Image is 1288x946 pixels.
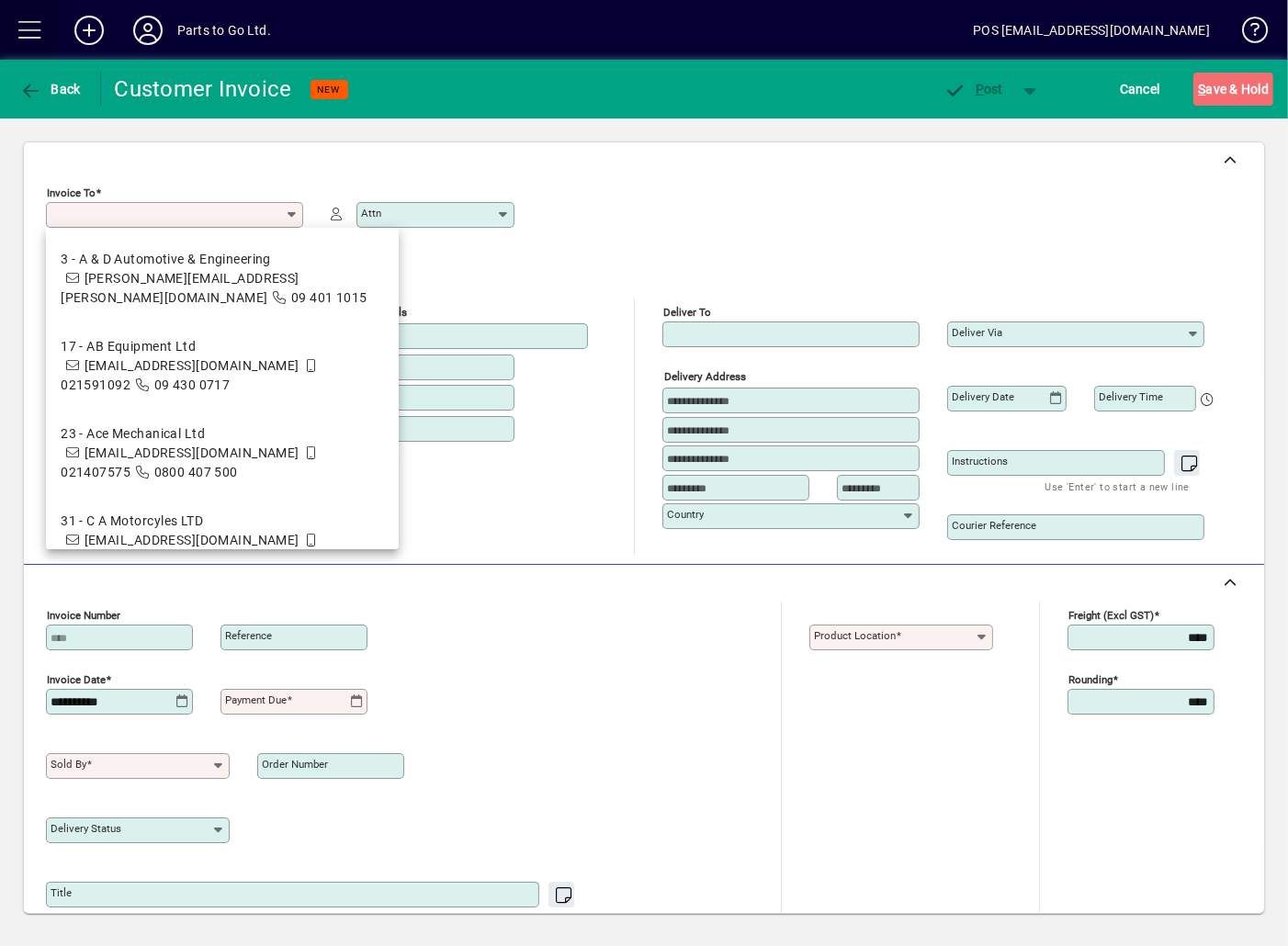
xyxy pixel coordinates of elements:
span: [EMAIL_ADDRESS][DOMAIN_NAME] [85,533,299,547]
span: NEW [318,84,341,96]
div: Parts to Go Ltd. [177,16,271,45]
mat-label: Reference [225,629,272,642]
mat-label: Delivery date [952,390,1014,403]
mat-label: Sold by [51,758,86,771]
mat-option: 23 - Ace Mechanical Ltd [46,410,399,497]
span: 021407575 [61,465,130,479]
button: Profile [119,14,177,47]
span: 0800 407 500 [154,465,238,479]
div: 23 - Ace Mechanical Ltd [61,424,384,444]
mat-label: Invoice date [47,673,106,686]
mat-option: 17 - AB Equipment Ltd [46,322,399,410]
mat-label: Attn [361,207,381,220]
mat-label: Invoice To [47,186,96,199]
span: Back [19,82,81,96]
mat-label: Deliver via [952,326,1002,339]
button: Cancel [1115,73,1165,106]
div: 31 - C A Motorcyles LTD [61,512,384,531]
a: Knowledge Base [1228,4,1265,63]
span: 021591092 [61,377,130,392]
div: 3 - A & D Automotive & Engineering [61,250,384,269]
button: Back [15,73,85,106]
mat-label: Order number [262,758,328,771]
mat-label: Courier Reference [952,519,1036,532]
mat-label: Rounding [1068,673,1113,686]
span: 09 401 1015 [291,290,367,305]
mat-label: Title [51,886,72,899]
mat-label: Delivery status [51,822,121,835]
mat-label: Freight (excl GST) [1068,609,1154,622]
span: Cancel [1120,74,1160,104]
mat-hint: Use 'Enter' to start a new line [1045,476,1190,497]
mat-label: Product location [814,629,896,642]
span: [EMAIL_ADDRESS][DOMAIN_NAME] [85,445,299,460]
mat-label: Country [667,508,704,521]
mat-label: Invoice number [47,609,120,622]
span: S [1198,82,1205,96]
mat-label: Deliver To [663,306,711,319]
mat-option: 3 - A & D Automotive & Engineering [46,235,399,322]
button: Post [934,73,1012,106]
mat-label: Instructions [952,455,1008,467]
div: POS [EMAIL_ADDRESS][DOMAIN_NAME] [973,16,1210,45]
span: ost [943,82,1003,96]
span: P [976,82,984,96]
mat-label: Payment due [225,693,287,706]
span: [EMAIL_ADDRESS][DOMAIN_NAME] [85,358,299,373]
mat-hint: Use 'Enter' to start a new line [420,907,564,929]
span: 09 430 0717 [154,377,231,392]
button: Save & Hold [1193,73,1273,106]
div: 17 - AB Equipment Ltd [61,337,384,356]
span: ave & Hold [1198,74,1269,104]
span: [PERSON_NAME][EMAIL_ADDRESS][PERSON_NAME][DOMAIN_NAME] [61,271,299,305]
mat-option: 31 - C A Motorcyles LTD [46,497,399,584]
button: Add [60,14,119,47]
mat-label: Delivery time [1099,390,1163,403]
div: Customer Invoice [115,74,292,104]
